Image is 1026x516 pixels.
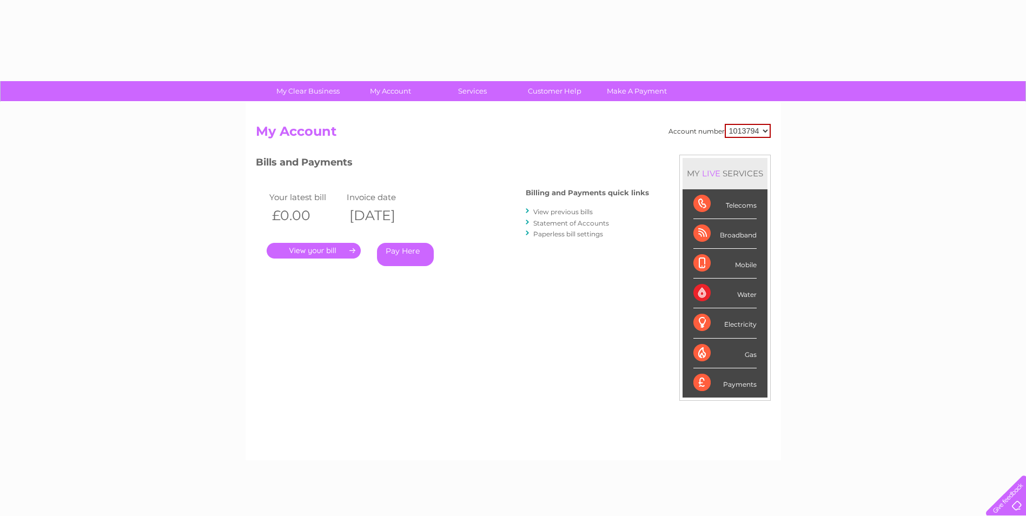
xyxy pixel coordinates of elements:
h4: Billing and Payments quick links [526,189,649,197]
a: Statement of Accounts [533,219,609,227]
div: Electricity [693,308,757,338]
div: Payments [693,368,757,398]
th: [DATE] [344,204,422,227]
div: Telecoms [693,189,757,219]
a: Make A Payment [592,81,681,101]
a: Customer Help [510,81,599,101]
td: Your latest bill [267,190,345,204]
div: Water [693,279,757,308]
a: . [267,243,361,259]
div: Gas [693,339,757,368]
a: Paperless bill settings [533,230,603,238]
div: LIVE [700,168,723,178]
a: Pay Here [377,243,434,266]
div: MY SERVICES [683,158,767,189]
div: Account number [668,124,771,138]
h3: Bills and Payments [256,155,649,174]
a: My Clear Business [263,81,353,101]
a: My Account [346,81,435,101]
th: £0.00 [267,204,345,227]
a: View previous bills [533,208,593,216]
div: Broadband [693,219,757,249]
td: Invoice date [344,190,422,204]
a: Services [428,81,517,101]
div: Mobile [693,249,757,279]
h2: My Account [256,124,771,144]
